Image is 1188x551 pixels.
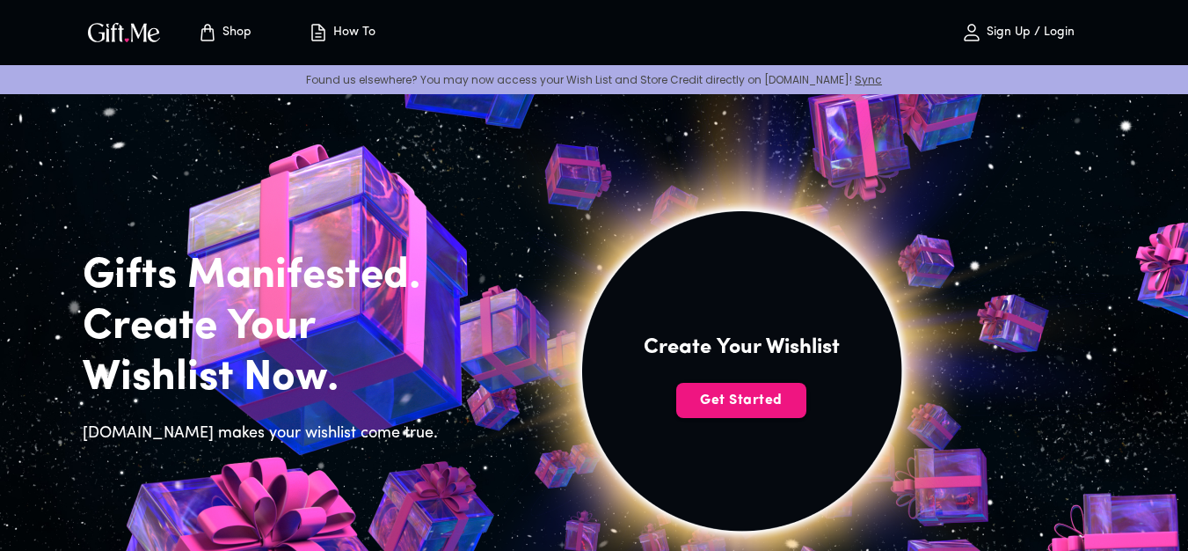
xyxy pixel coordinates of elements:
[83,22,165,43] button: GiftMe Logo
[308,22,329,43] img: how-to.svg
[14,72,1174,87] p: Found us elsewhere? You may now access your Wish List and Store Credit directly on [DOMAIN_NAME]!
[83,302,448,353] h2: Create Your
[982,26,1075,40] p: Sign Up / Login
[855,72,882,87] a: Sync
[83,251,448,302] h2: Gifts Manifested.
[644,334,840,362] h4: Create Your Wishlist
[176,4,273,61] button: Store page
[676,391,806,410] span: Get Started
[676,383,806,418] button: Get Started
[294,4,390,61] button: How To
[84,19,164,45] img: GiftMe Logo
[83,422,448,446] h6: [DOMAIN_NAME] makes your wishlist come true.
[218,26,251,40] p: Shop
[329,26,375,40] p: How To
[83,353,448,404] h2: Wishlist Now.
[930,4,1106,61] button: Sign Up / Login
